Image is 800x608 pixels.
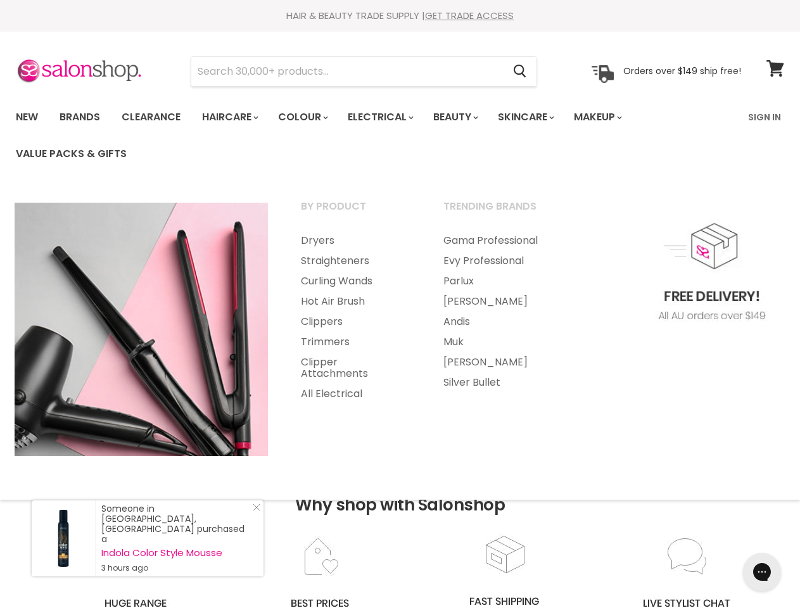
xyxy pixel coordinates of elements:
iframe: Gorgias live chat messenger [737,548,787,595]
a: Visit product page [32,500,95,576]
a: Trimmers [285,332,425,352]
a: Makeup [564,104,630,130]
form: Product [191,56,537,87]
svg: Close Icon [253,503,260,511]
p: Orders over $149 ship free! [623,65,741,77]
a: By Product [285,196,425,228]
a: Andis [428,312,568,332]
a: Curling Wands [285,271,425,291]
button: Search [503,57,537,86]
small: 3 hours ago [101,563,251,573]
a: Beauty [424,104,486,130]
a: Colour [269,104,336,130]
a: Evy Professional [428,251,568,271]
a: Skincare [488,104,562,130]
a: Clearance [112,104,190,130]
ul: Main menu [285,231,425,404]
a: Hot Air Brush [285,291,425,312]
a: Sign In [740,104,789,130]
ul: Main menu [428,231,568,393]
a: GET TRADE ACCESS [425,9,514,22]
input: Search [191,57,503,86]
a: [PERSON_NAME] [428,291,568,312]
a: [PERSON_NAME] [428,352,568,372]
a: Close Notification [248,503,260,516]
ul: Main menu [6,99,740,172]
a: Value Packs & Gifts [6,141,136,167]
a: Silver Bullet [428,372,568,393]
a: All Electrical [285,384,425,404]
a: Electrical [338,104,421,130]
div: Someone in [GEOGRAPHIC_DATA], [GEOGRAPHIC_DATA] purchased a [101,503,251,573]
a: Muk [428,332,568,352]
a: Dryers [285,231,425,251]
a: Indola Color Style Mousse [101,548,251,558]
a: Parlux [428,271,568,291]
a: Clippers [285,312,425,332]
a: Haircare [193,104,266,130]
a: Clipper Attachments [285,352,425,384]
a: Straighteners [285,251,425,271]
a: Trending Brands [428,196,568,228]
a: Brands [50,104,110,130]
a: New [6,104,48,130]
a: Gama Professional [428,231,568,251]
